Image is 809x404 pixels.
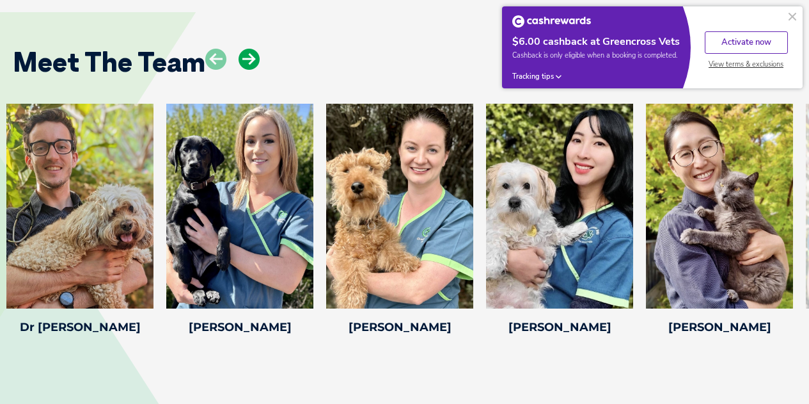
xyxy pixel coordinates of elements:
span: Cashback is only eligible when a booking is completed. [512,51,680,60]
div: $6.00 cashback at Greencross Vets [512,35,680,49]
h4: [PERSON_NAME] [486,321,633,333]
h4: [PERSON_NAME] [326,321,473,333]
span: View terms & exclusions [709,60,783,69]
h4: [PERSON_NAME] [166,321,313,333]
img: Cashrewards white logo [512,15,591,28]
h4: Dr [PERSON_NAME] [6,321,153,333]
h4: [PERSON_NAME] [646,321,793,333]
button: Activate now [705,31,788,54]
span: Tracking tips [512,72,554,81]
h2: Meet The Team [13,49,205,76]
